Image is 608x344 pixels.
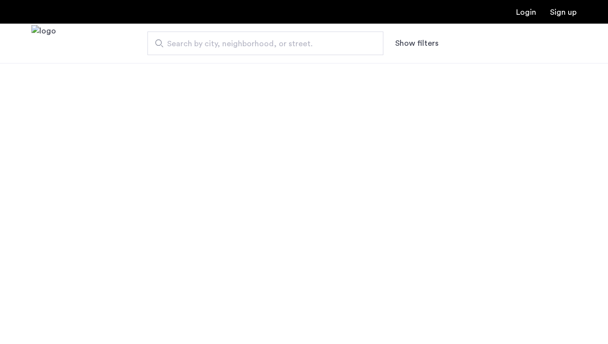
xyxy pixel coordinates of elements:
a: Login [516,8,536,16]
span: Search by city, neighborhood, or street. [167,38,356,50]
input: Apartment Search [147,31,383,55]
img: logo [31,25,56,62]
a: Registration [550,8,577,16]
button: Show or hide filters [395,37,438,49]
a: Cazamio Logo [31,25,56,62]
